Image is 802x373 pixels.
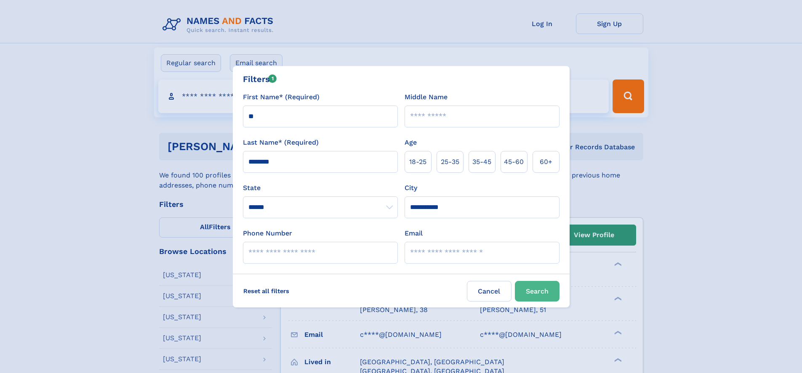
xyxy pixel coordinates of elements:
span: 45‑60 [504,157,524,167]
button: Search [515,281,560,302]
label: Cancel [467,281,512,302]
label: City [405,183,417,193]
label: Middle Name [405,92,448,102]
label: Email [405,228,423,238]
span: 35‑45 [472,157,491,167]
span: 18‑25 [409,157,426,167]
span: 25‑35 [441,157,459,167]
label: Reset all filters [238,281,295,301]
div: Filters [243,73,277,85]
label: Last Name* (Required) [243,138,319,148]
label: First Name* (Required) [243,92,320,102]
label: Phone Number [243,228,292,238]
label: Age [405,138,417,148]
label: State [243,183,398,193]
span: 60+ [540,157,552,167]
